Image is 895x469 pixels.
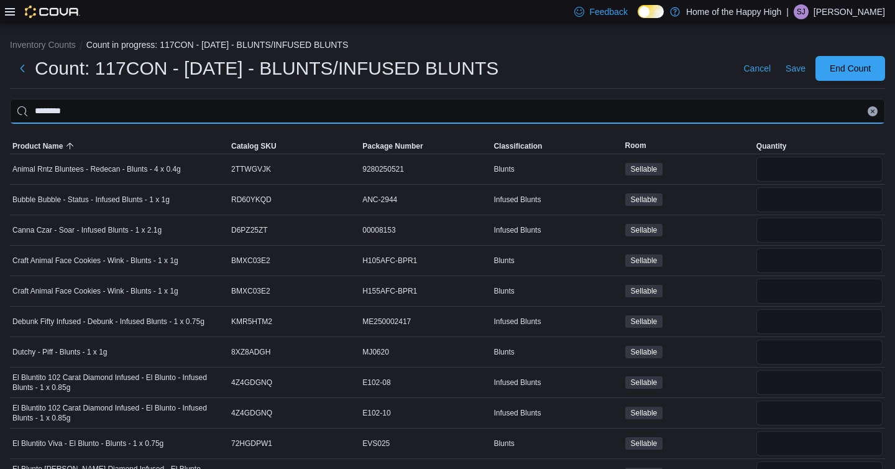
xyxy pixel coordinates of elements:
[360,192,491,207] div: ANC-2944
[493,408,541,418] span: Infused Blunts
[589,6,627,18] span: Feedback
[231,164,271,174] span: 2TTWGVJK
[815,56,885,81] button: End Count
[625,407,663,419] span: Sellable
[12,439,163,448] span: El Bluntito Viva - El Blunto - Blunts - 1 x 0.75g
[360,162,491,177] div: 9280250521
[625,346,663,358] span: Sellable
[360,345,491,360] div: MJ0620
[631,225,658,236] span: Sellable
[625,315,663,328] span: Sellable
[12,347,108,357] span: Dutchy - Piff - Blunts - 1 x 1g
[10,39,885,53] nav: An example of EuiBreadcrumbs
[12,195,170,205] span: Bubble Bubble - Status - Infused Blunts - 1 x 1g
[12,225,162,235] span: Canna Czar - Soar - Infused Blunts - 1 x 2.1g
[231,317,272,327] span: KMR5HTM2
[631,377,658,388] span: Sellable
[738,56,776,81] button: Cancel
[360,375,491,390] div: E102-08
[625,285,663,297] span: Sellable
[12,256,178,266] span: Craft Animal Face Cookies - Wink - Blunts - 1 x 1g
[12,403,226,423] span: El Bluntito 102 Carat Diamond Infused - El Blunto - Infused Blunts - 1 x 0.85g
[12,286,178,296] span: Craft Animal Face Cookies - Wink - Blunts - 1 x 1g
[625,437,663,450] span: Sellable
[756,141,787,151] span: Quantity
[12,373,226,392] span: El Bluntito 102 Carat Diamond Infused - El Blunto - Infused Blunts - 1 x 0.85g
[491,139,622,154] button: Classification
[868,106,878,116] button: Clear input
[360,406,491,420] div: E102-10
[231,195,272,205] span: RD60YKQD
[625,163,663,175] span: Sellable
[360,253,491,268] div: H105AFC-BPR1
[830,62,871,75] span: End Count
[360,139,491,154] button: Package Number
[10,139,229,154] button: Product Name
[631,194,658,205] span: Sellable
[360,314,491,329] div: ME250002417
[493,164,514,174] span: Blunts
[631,438,658,449] span: Sellable
[360,436,491,451] div: EVS025
[493,378,541,388] span: Infused Blunts
[360,284,491,299] div: H155AFC-BPR1
[631,286,658,297] span: Sellable
[631,346,658,358] span: Sellable
[631,407,658,419] span: Sellable
[743,62,771,75] span: Cancel
[362,141,423,151] span: Package Number
[786,4,789,19] p: |
[686,4,781,19] p: Home of the Happy High
[797,4,805,19] span: SJ
[12,317,204,327] span: Debunk Fifty Infused - Debunk - Infused Blunts - 1 x 0.75g
[86,40,348,50] button: Count in progress: 117CON - [DATE] - BLUNTS/INFUSED BLUNTS
[10,99,885,124] input: This is a search bar. After typing your query, hit enter to filter the results lower in the page.
[625,224,663,236] span: Sellable
[25,6,80,18] img: Cova
[229,139,360,154] button: Catalog SKU
[631,255,658,266] span: Sellable
[625,376,663,389] span: Sellable
[814,4,885,19] p: [PERSON_NAME]
[35,56,498,81] h1: Count: 117CON - [DATE] - BLUNTS/INFUSED BLUNTS
[625,254,663,267] span: Sellable
[10,40,76,50] button: Inventory Counts
[231,439,272,448] span: 72HGDPW1
[625,193,663,206] span: Sellable
[231,347,270,357] span: 8XZ8ADGH
[493,225,541,235] span: Infused Blunts
[786,62,805,75] span: Save
[493,286,514,296] span: Blunts
[231,286,270,296] span: BMXC03E2
[231,225,268,235] span: D6PZ25ZT
[493,439,514,448] span: Blunts
[493,195,541,205] span: Infused Blunts
[631,316,658,327] span: Sellable
[493,347,514,357] span: Blunts
[781,56,810,81] button: Save
[231,256,270,266] span: BMXC03E2
[493,141,542,151] span: Classification
[360,223,491,238] div: 00008153
[10,56,35,81] button: Next
[493,256,514,266] span: Blunts
[638,5,664,18] input: Dark Mode
[625,141,646,151] span: Room
[794,4,809,19] div: Stephanie James Guadron
[754,139,885,154] button: Quantity
[12,141,63,151] span: Product Name
[231,408,272,418] span: 4Z4GDGNQ
[493,317,541,327] span: Infused Blunts
[631,164,658,175] span: Sellable
[231,141,277,151] span: Catalog SKU
[12,164,181,174] span: Animal Rntz Bluntees - Redecan - Blunts - 4 x 0.4g
[231,378,272,388] span: 4Z4GDGNQ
